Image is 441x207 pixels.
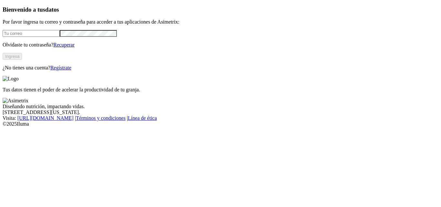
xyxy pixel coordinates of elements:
p: ¿No tienes una cuenta? [3,65,438,71]
a: [URL][DOMAIN_NAME] [17,115,74,121]
p: Olvidaste tu contraseña? [3,42,438,48]
img: Logo [3,76,19,82]
a: Regístrate [50,65,71,70]
button: Ingresa [3,53,22,60]
div: © 2025 Iluma [3,121,438,127]
a: Línea de ética [128,115,157,121]
div: Visita : | | [3,115,438,121]
p: Por favor ingresa tu correo y contraseña para acceder a tus aplicaciones de Asimetrix: [3,19,438,25]
p: Tus datos tienen el poder de acelerar la productividad de tu granja. [3,87,438,93]
div: Diseñando nutrición, impactando vidas. [3,104,438,109]
div: [STREET_ADDRESS][US_STATE]. [3,109,438,115]
span: datos [45,6,59,13]
a: Recuperar [53,42,75,47]
img: Asimetrix [3,98,28,104]
input: Tu correo [3,30,60,37]
a: Términos y condiciones [76,115,126,121]
h3: Bienvenido a tus [3,6,438,13]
